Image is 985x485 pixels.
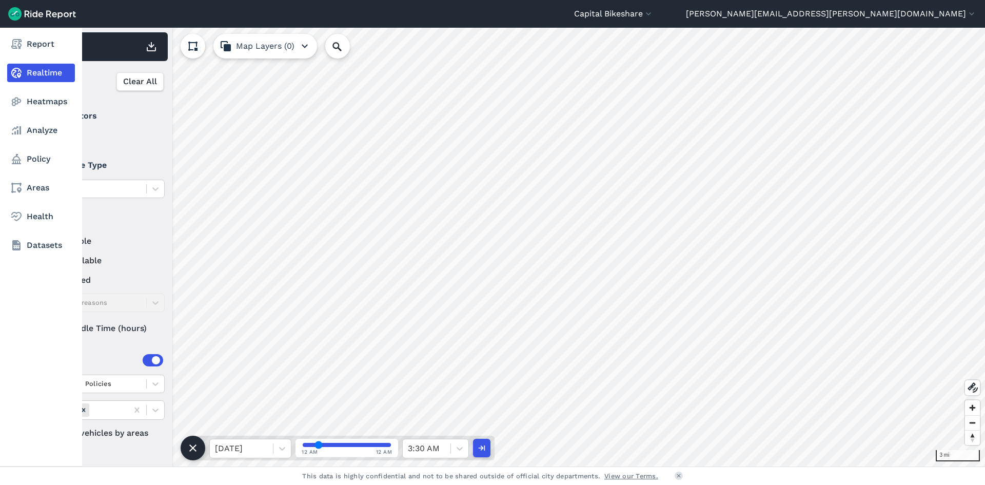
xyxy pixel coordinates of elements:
summary: Status [42,206,163,235]
div: Idle Time (hours) [42,319,165,338]
button: [PERSON_NAME][EMAIL_ADDRESS][PERSON_NAME][DOMAIN_NAME] [686,8,977,20]
label: Lyft [42,130,165,143]
summary: Operators [42,102,163,130]
a: Policy [7,150,75,168]
a: Datasets [7,236,75,255]
button: Clear All [116,72,164,91]
span: 12 AM [376,448,392,456]
img: Ride Report [8,7,76,21]
canvas: Map [33,28,985,467]
div: Filter [37,66,168,98]
div: 3 mi [936,450,980,461]
span: 12 AM [302,448,318,456]
button: Zoom in [965,400,980,415]
input: Search Location or Vehicles [325,34,366,59]
a: View our Terms. [604,471,658,481]
label: unavailable [42,255,165,267]
div: Areas [55,354,163,366]
label: Filter vehicles by areas [42,427,165,439]
a: Analyze [7,121,75,140]
a: Areas [7,179,75,197]
summary: Areas [42,346,163,375]
span: Clear All [123,75,157,88]
a: Realtime [7,64,75,82]
button: Zoom out [965,415,980,430]
summary: Vehicle Type [42,151,163,180]
a: Health [7,207,75,226]
a: Report [7,35,75,53]
label: reserved [42,274,165,286]
button: Map Layers (0) [213,34,317,59]
button: Capital Bikeshare [574,8,654,20]
a: Heatmaps [7,92,75,111]
button: Reset bearing to north [965,430,980,445]
div: Remove Areas (0) [78,403,89,416]
label: available [42,235,165,247]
